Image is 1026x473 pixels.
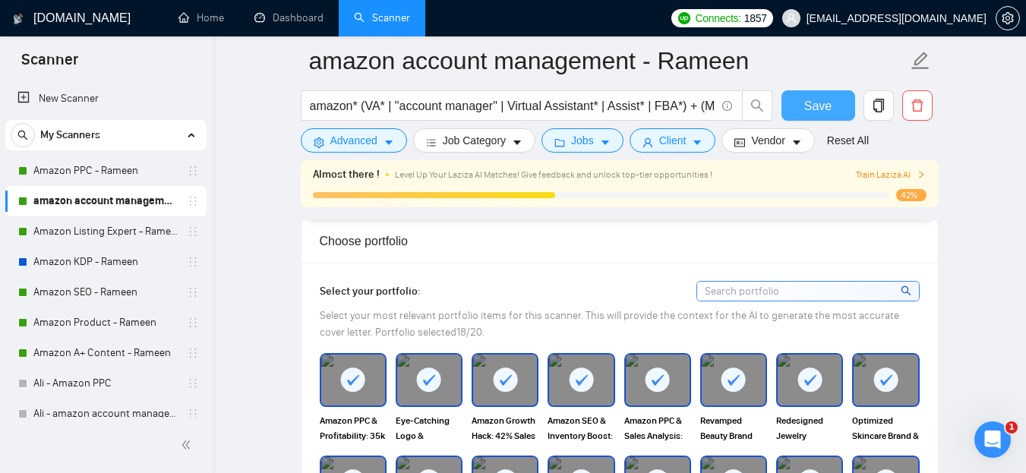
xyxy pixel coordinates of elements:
[827,132,869,149] a: Reset All
[314,137,324,148] span: setting
[310,96,715,115] input: Search Freelance Jobs...
[541,128,623,153] button: folderJobscaret-down
[692,137,702,148] span: caret-down
[187,347,199,359] span: holder
[974,421,1011,458] iframe: Intercom live chat
[187,195,199,207] span: holder
[11,130,34,140] span: search
[396,413,462,443] span: Eye-Catching Logo & Packaging Design That Boosted Traffic by 32%
[187,317,199,329] span: holder
[902,90,933,121] button: delete
[313,166,380,183] span: Almost there !
[11,123,35,147] button: search
[13,7,24,31] img: logo
[863,90,894,121] button: copy
[330,132,377,149] span: Advanced
[744,10,767,27] span: 1857
[187,286,199,298] span: holder
[187,165,199,177] span: holder
[320,219,920,263] div: Choose portfolio
[600,137,611,148] span: caret-down
[187,225,199,238] span: holder
[911,51,930,71] span: edit
[33,156,178,186] a: Amazon PPC - Rameen
[996,12,1019,24] span: setting
[395,169,712,180] span: Level Up Your Laziza AI Matches! Give feedback and unlock top-tier opportunities !
[917,170,926,179] span: right
[320,413,387,443] span: Amazon PPC & Profitability: 35k profit in 80k per month revenue
[320,285,421,298] span: Select your portfolio:
[996,6,1020,30] button: setting
[695,10,740,27] span: Connects:
[472,413,538,443] span: Amazon Growth Hack: 42% Sales & 45% Profit Surge [DATE]
[33,307,178,338] a: Amazon Product - Rameen
[791,137,802,148] span: caret-down
[187,408,199,420] span: holder
[5,84,207,114] li: New Scanner
[804,96,832,115] span: Save
[642,137,653,148] span: user
[742,90,772,121] button: search
[1005,421,1018,434] span: 1
[354,11,410,24] a: searchScanner
[896,189,927,201] span: 42%
[309,42,908,80] input: Scanner name...
[776,413,843,443] span: Redesigned Jewelry Storefront Increased 40% Traffic
[548,413,614,443] span: Amazon SEO & Inventory Boost: 151% Revenue Growth [DATE]
[996,12,1020,24] a: setting
[624,413,691,443] span: Amazon PPC & Sales Analysis: $23M Revenue at 14.94% ACOS
[181,437,196,453] span: double-left
[33,216,178,247] a: Amazon Listing Expert - Rameen
[443,132,506,149] span: Job Category
[852,413,919,443] span: Optimized Skincare Brand & Offer Optimization Increased 25% Conversion
[33,399,178,429] a: Ali - amazon account management
[864,99,893,112] span: copy
[320,309,899,339] span: Select your most relevant portfolio items for this scanner. This will provide the context for the...
[903,99,932,112] span: delete
[700,413,767,443] span: Revamped Beauty Brand Storefront Increased 58% Traffic
[40,120,100,150] span: My Scanners
[33,247,178,277] a: Amazon KDP - Rameen
[571,132,594,149] span: Jobs
[743,99,772,112] span: search
[734,137,745,148] span: idcard
[659,132,687,149] span: Client
[751,132,784,149] span: Vendor
[187,377,199,389] span: holder
[254,11,324,24] a: dashboardDashboard
[17,84,194,114] a: New Scanner
[33,277,178,307] a: Amazon SEO - Rameen
[721,128,814,153] button: idcardVendorcaret-down
[33,368,178,399] a: Ali - Amazon PPC
[33,186,178,216] a: amazon account management - Rameen
[678,12,690,24] img: upwork-logo.png
[786,13,797,24] span: user
[178,11,224,24] a: homeHome
[384,137,394,148] span: caret-down
[33,338,178,368] a: Amazon A+ Content - Rameen
[856,168,926,182] button: Train Laziza AI
[630,128,716,153] button: userClientcaret-down
[413,128,535,153] button: barsJob Categorycaret-down
[901,282,914,299] span: search
[426,137,437,148] span: bars
[9,49,90,80] span: Scanner
[187,256,199,268] span: holder
[512,137,522,148] span: caret-down
[301,128,407,153] button: settingAdvancedcaret-down
[697,282,919,301] input: Search portfolio
[554,137,565,148] span: folder
[781,90,855,121] button: Save
[722,101,732,111] span: info-circle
